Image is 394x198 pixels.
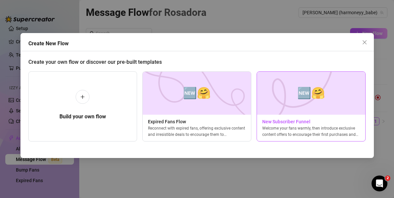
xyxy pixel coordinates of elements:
[59,113,106,121] h5: Build your own flow
[80,95,85,99] span: plus
[28,59,162,65] span: Create your own flow or discover our pre-built templates
[359,40,370,45] span: Close
[143,125,251,137] div: Reconnect with expired fans, offering exclusive content and irresistible deals to encourage them ...
[257,118,365,125] span: New Subscriber Funnel
[385,176,390,181] span: 2
[359,37,370,48] button: Close
[372,176,387,191] iframe: Intercom live chat
[143,118,251,125] span: Expired Fans Flow
[183,84,211,102] span: 🆕🤗
[362,40,367,45] span: close
[257,125,365,137] div: Welcome your fans warmly, then introduce exclusive content offers to encourage their first purcha...
[28,40,374,48] div: Create New Flow
[297,84,325,102] span: 🆕🤗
